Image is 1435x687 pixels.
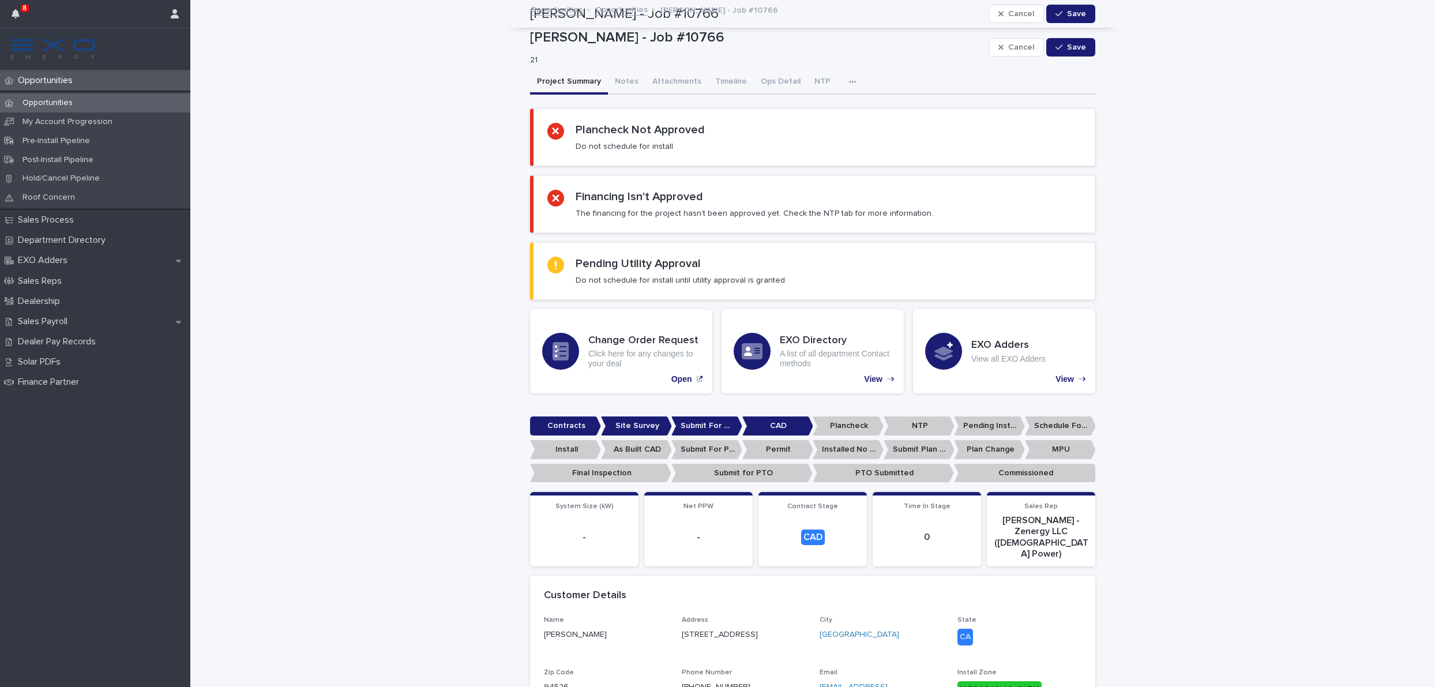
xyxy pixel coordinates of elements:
[601,416,672,436] p: Site Survey
[544,617,564,624] span: Name
[1024,503,1058,510] span: Sales Rep
[954,416,1025,436] p: Pending Install Task
[13,296,69,307] p: Dealership
[801,530,825,545] div: CAD
[530,440,601,459] p: Install
[595,2,648,16] a: Opportunities
[576,208,933,219] p: The financing for the project hasn't been approved yet. Check the NTP tab for more information.
[742,440,813,459] p: Permit
[820,629,899,641] a: [GEOGRAPHIC_DATA]
[671,440,742,459] p: Submit For Permit
[813,416,884,436] p: Plancheck
[780,349,892,369] p: A list of all department Contact methods
[904,503,951,510] span: Time In Stage
[13,235,115,246] p: Department Directory
[957,669,997,676] span: Install Zone
[682,669,732,676] span: Phone Number
[1025,440,1096,459] p: MPU
[682,629,758,641] p: [STREET_ADDRESS]
[576,257,701,271] h2: Pending Utility Approval
[9,37,97,61] img: FKS5r6ZBThi8E5hshIGi
[884,416,955,436] p: NTP
[13,75,82,86] p: Opportunities
[13,316,77,327] p: Sales Payroll
[12,7,27,28] div: 8
[530,309,712,393] a: Open
[884,440,955,459] p: Submit Plan Change
[671,416,742,436] p: Submit For CAD
[530,464,671,483] p: Final Inspection
[1046,38,1095,57] button: Save
[722,309,904,393] a: View
[954,440,1025,459] p: Plan Change
[742,416,813,436] p: CAD
[807,70,837,95] button: NTP
[971,339,1046,352] h3: EXO Adders
[530,29,984,46] p: [PERSON_NAME] - Job #10766
[588,349,700,369] p: Click here for any changes to your deal
[787,503,838,510] span: Contract Stage
[13,255,77,266] p: EXO Adders
[994,515,1088,560] p: [PERSON_NAME] - Zenergy LLC ([DEMOGRAPHIC_DATA] Power)
[1025,416,1096,436] p: Schedule For Install
[530,2,583,16] a: Opportunities
[537,532,632,543] p: -
[13,276,71,287] p: Sales Reps
[813,440,884,459] p: Installed No Permit
[671,464,813,483] p: Submit for PTO
[22,4,27,12] p: 8
[13,174,109,183] p: Hold/Cancel Pipeline
[864,374,882,384] p: View
[651,532,746,543] p: -
[576,141,673,152] p: Do not schedule for install
[555,503,614,510] span: System Size (kW)
[957,617,976,624] span: State
[1008,43,1034,51] span: Cancel
[576,190,703,204] h2: Financing Isn't Approved
[13,377,88,388] p: Finance Partner
[1055,374,1074,384] p: View
[13,336,105,347] p: Dealer Pay Records
[971,354,1046,364] p: View all EXO Adders
[13,155,103,165] p: Post-Install Pipeline
[683,503,713,510] span: Net PPW
[780,335,892,347] h3: EXO Directory
[588,335,700,347] h3: Change Order Request
[708,70,754,95] button: Timeline
[608,70,645,95] button: Notes
[754,70,807,95] button: Ops Detail
[820,617,832,624] span: City
[530,70,608,95] button: Project Summary
[13,136,99,146] p: Pre-Install Pipeline
[813,464,954,483] p: PTO Submitted
[989,38,1044,57] button: Cancel
[671,374,692,384] p: Open
[954,464,1095,483] p: Commissioned
[530,55,979,65] p: 21
[13,356,70,367] p: Solar PDFs
[880,532,974,543] p: 0
[13,193,84,202] p: Roof Concern
[13,215,83,226] p: Sales Process
[601,440,672,459] p: As Built CAD
[957,629,973,645] div: CA
[13,98,82,108] p: Opportunities
[544,590,626,602] h2: Customer Details
[682,617,708,624] span: Address
[913,309,1095,393] a: View
[660,3,778,16] p: [PERSON_NAME] - Job #10766
[544,629,668,641] p: [PERSON_NAME]
[530,416,601,436] p: Contracts
[576,123,705,137] h2: Plancheck Not Approved
[544,669,574,676] span: Zip Code
[576,275,785,286] p: Do not schedule for install until utility approval is granted
[820,669,837,676] span: Email
[645,70,708,95] button: Attachments
[13,117,122,127] p: My Account Progression
[1067,43,1086,51] span: Save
